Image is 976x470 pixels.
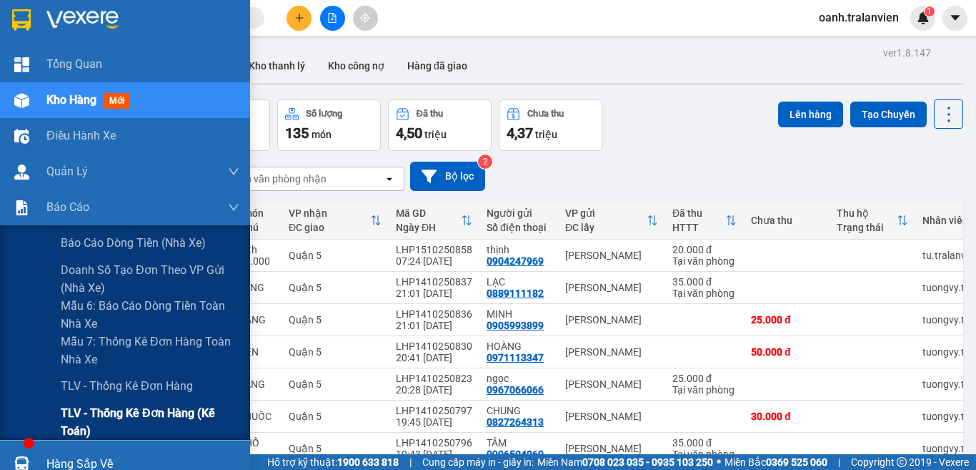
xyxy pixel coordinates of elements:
div: LHP1410250823 [396,373,472,384]
div: 20:28 [DATE] [396,384,472,396]
div: Đã thu [417,109,443,119]
div: HTTT [672,222,725,233]
span: Quản Lý [46,162,88,180]
span: Cung cấp máy in - giấy in: [422,454,534,470]
div: Chưa thu [527,109,564,119]
div: [PERSON_NAME] [565,378,658,390]
span: caret-down [949,11,962,24]
span: Mẫu 6: Báo cáo dòng tiền toàn nhà xe [61,297,239,333]
span: plus [294,13,304,23]
div: [PERSON_NAME] [565,411,658,422]
span: triệu [535,129,557,140]
th: Toggle SortBy [389,202,479,240]
div: 35.000 đ [672,276,737,288]
strong: 1900 633 818 [337,456,399,468]
div: LHP1410250836 [396,308,472,320]
div: Tại văn phòng [672,384,737,396]
span: món [312,129,332,140]
span: 4,50 [396,124,422,142]
th: Toggle SortBy [282,202,389,240]
span: Miền Nam [537,454,713,470]
button: Tạo Chuyến [850,102,927,127]
th: Toggle SortBy [830,202,915,240]
div: 0906504060 [487,449,544,460]
span: Báo cáo dòng tiền (nhà xe) [61,234,206,252]
div: Người gửi [487,207,551,219]
strong: 0708 023 035 - 0935 103 250 [582,456,713,468]
div: [PERSON_NAME] [565,443,658,454]
div: [PERSON_NAME] [565,346,658,358]
div: VP gửi [565,207,647,219]
div: Mã GD [396,207,461,219]
svg: open [384,173,395,185]
div: VP nhận [289,207,370,219]
button: Hàng đã giao [396,49,479,83]
div: LHP1410250796 [396,437,472,449]
div: 0827264313 [487,416,544,428]
span: Miền Bắc [724,454,827,470]
div: 25.000 đ [672,373,737,384]
div: Tại văn phòng [672,288,737,299]
div: Trạng thái [837,222,897,233]
div: 0967066066 [487,384,544,396]
span: Doanh số tạo đơn theo VP gửi (nhà xe) [61,261,239,297]
button: Lên hàng [778,102,843,127]
button: file-add [320,6,345,31]
img: solution-icon [14,200,29,215]
div: CHUNG [487,405,551,416]
span: TLV - Thống kê đơn hàng (Kế toán) [61,404,239,440]
div: 0905993899 [487,320,544,331]
div: Quận 5 [289,411,382,422]
sup: 1 [925,6,935,16]
button: plus [287,6,312,31]
div: ĐC giao [289,222,370,233]
button: Kho thanh lý [237,49,317,83]
span: down [228,202,239,213]
div: 07:24 [DATE] [396,255,472,267]
div: Quận 5 [289,282,382,293]
img: warehouse-icon [14,165,29,180]
div: Quận 5 [289,250,382,261]
img: warehouse-icon [14,93,29,108]
img: warehouse-icon [14,129,29,144]
sup: 2 [478,155,492,169]
div: Số lượng [306,109,342,119]
div: [PERSON_NAME] [565,314,658,325]
img: logo-vxr [12,9,31,31]
div: 0971113347 [487,352,544,363]
div: [PERSON_NAME] [565,282,658,293]
div: thịnh [487,244,551,255]
button: aim [353,6,378,31]
div: Tại văn phòng [672,255,737,267]
span: Kho hàng [46,93,96,107]
div: ĐC lấy [565,222,647,233]
div: 30.000 đ [751,411,822,422]
div: 0889111182 [487,288,544,299]
div: Quận 5 [289,314,382,325]
span: aim [360,13,370,23]
span: Hỗ trợ kỹ thuật: [267,454,399,470]
span: Báo cáo [46,198,89,216]
th: Toggle SortBy [558,202,665,240]
th: Toggle SortBy [665,202,744,240]
button: Bộ lọc [410,162,485,191]
div: LẠC [487,276,551,288]
div: 19:43 [DATE] [396,449,472,460]
div: Số điện thoại [487,222,551,233]
div: Chưa thu [751,215,822,226]
div: 20.000 đ [672,244,737,255]
span: Mẫu 7: Thống kê đơn hàng toàn nhà xe [61,333,239,368]
span: oanh.tralanvien [807,9,910,26]
div: Tại văn phòng [672,449,737,460]
div: 0904247969 [487,255,544,267]
span: 1 [927,6,932,16]
span: | [838,454,840,470]
span: mới [104,93,130,109]
div: MINH [487,308,551,320]
div: Chọn văn phòng nhận [228,172,327,186]
strong: 0369 525 060 [766,456,827,468]
div: 50.000 đ [751,346,822,358]
button: caret-down [942,6,967,31]
button: Kho công nợ [317,49,396,83]
div: [PERSON_NAME] [565,250,658,261]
